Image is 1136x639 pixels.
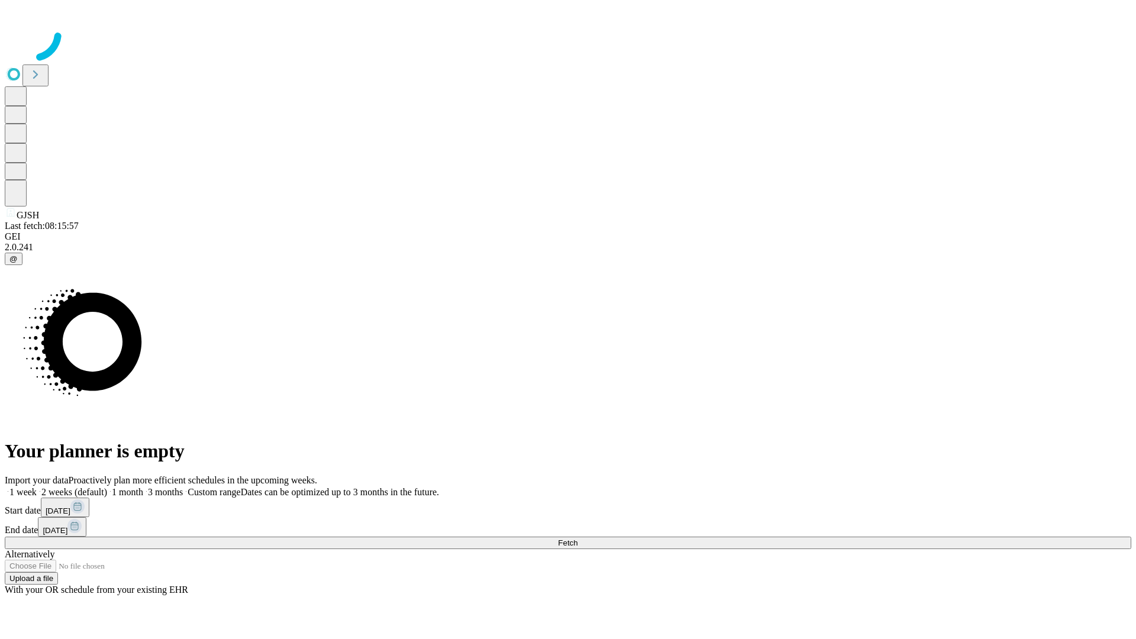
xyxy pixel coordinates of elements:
[9,487,37,497] span: 1 week
[148,487,183,497] span: 3 months
[41,498,89,517] button: [DATE]
[5,572,58,585] button: Upload a file
[5,231,1131,242] div: GEI
[38,517,86,537] button: [DATE]
[5,221,79,231] span: Last fetch: 08:15:57
[241,487,439,497] span: Dates can be optimized up to 3 months in the future.
[5,549,54,559] span: Alternatively
[112,487,143,497] span: 1 month
[5,498,1131,517] div: Start date
[46,506,70,515] span: [DATE]
[9,254,18,263] span: @
[41,487,107,497] span: 2 weeks (default)
[5,585,188,595] span: With your OR schedule from your existing EHR
[5,537,1131,549] button: Fetch
[5,517,1131,537] div: End date
[43,526,67,535] span: [DATE]
[558,538,577,547] span: Fetch
[69,475,317,485] span: Proactively plan more efficient schedules in the upcoming weeks.
[5,475,69,485] span: Import your data
[5,253,22,265] button: @
[17,210,39,220] span: GJSH
[5,242,1131,253] div: 2.0.241
[5,440,1131,462] h1: Your planner is empty
[188,487,240,497] span: Custom range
